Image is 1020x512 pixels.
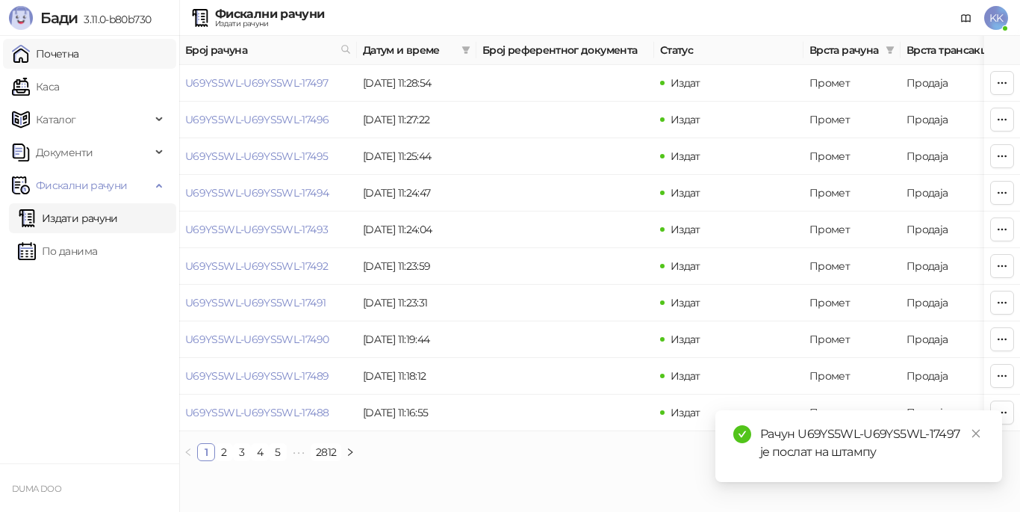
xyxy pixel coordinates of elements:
a: 2 [216,444,232,460]
span: close [971,428,981,439]
td: [DATE] 11:18:12 [357,358,476,395]
td: Промет [803,358,901,395]
span: 3.11.0-b80b730 [78,13,151,26]
th: Број рачуна [179,36,357,65]
td: U69YS5WL-U69YS5WL-17495 [179,138,357,175]
th: Врста рачуна [803,36,901,65]
a: Каса [12,72,59,102]
a: U69YS5WL-U69YS5WL-17496 [185,113,329,126]
td: [DATE] 11:23:59 [357,248,476,285]
a: 3 [234,444,250,460]
td: [DATE] 11:19:44 [357,321,476,358]
a: Документација [954,6,978,30]
li: Следећа страна [341,443,359,461]
a: U69YS5WL-U69YS5WL-17492 [185,259,328,273]
li: Претходна страна [179,443,197,461]
span: Издат [671,333,700,346]
td: [DATE] 11:24:04 [357,212,476,248]
small: DUMA DOO [12,484,61,494]
th: Број референтног документа [476,36,654,65]
span: Врста трансакције [907,42,1007,58]
a: U69YS5WL-U69YS5WL-17493 [185,223,328,236]
span: Издат [671,149,700,163]
td: U69YS5WL-U69YS5WL-17491 [179,285,357,321]
a: Почетна [12,39,79,69]
td: [DATE] 11:24:47 [357,175,476,212]
span: Издат [671,369,700,383]
a: 5 [270,444,286,460]
th: Статус [654,36,803,65]
span: filter [458,39,473,61]
span: Издат [671,113,700,126]
td: [DATE] 11:27:22 [357,102,476,138]
div: Фискални рачуни [215,8,324,20]
span: check-circle [733,425,751,443]
a: По данима [18,236,97,266]
span: Издат [671,223,700,236]
img: Logo [9,6,33,30]
span: Врста рачуна [809,42,880,58]
span: KK [984,6,1008,30]
a: 4 [252,444,268,460]
span: filter [461,46,470,55]
td: Промет [803,65,901,102]
li: 3 [233,443,251,461]
a: U69YS5WL-U69YS5WL-17494 [185,186,329,200]
td: U69YS5WL-U69YS5WL-17488 [179,395,357,431]
td: U69YS5WL-U69YS5WL-17496 [179,102,357,138]
li: 2 [215,443,233,461]
td: [DATE] 11:16:55 [357,395,476,431]
span: Издат [671,186,700,200]
span: Каталог [36,105,76,135]
span: Издат [671,259,700,273]
li: 2812 [311,443,341,461]
td: Промет [803,248,901,285]
td: U69YS5WL-U69YS5WL-17489 [179,358,357,395]
span: filter [886,46,895,55]
td: Промет [803,285,901,321]
a: U69YS5WL-U69YS5WL-17489 [185,369,329,383]
span: Издат [671,406,700,419]
a: U69YS5WL-U69YS5WL-17488 [185,406,329,419]
li: 1 [197,443,215,461]
div: Рачун U69YS5WL-U69YS5WL-17497 је послат на штампу [760,425,984,461]
span: left [184,448,193,457]
span: Фискални рачуни [36,170,127,200]
td: U69YS5WL-U69YS5WL-17492 [179,248,357,285]
td: U69YS5WL-U69YS5WL-17493 [179,212,357,248]
td: Промет [803,175,901,212]
td: Промет [803,395,901,431]
a: Издати рачуни [18,203,118,233]
td: [DATE] 11:23:31 [357,285,476,321]
td: U69YS5WL-U69YS5WL-17490 [179,321,357,358]
td: U69YS5WL-U69YS5WL-17494 [179,175,357,212]
td: [DATE] 11:28:54 [357,65,476,102]
span: Датум и време [363,42,455,58]
li: 4 [251,443,269,461]
button: right [341,443,359,461]
td: Промет [803,321,901,358]
a: U69YS5WL-U69YS5WL-17491 [185,296,326,309]
a: Close [968,425,984,442]
td: Промет [803,212,901,248]
li: 5 [269,443,287,461]
span: Бади [40,9,78,27]
li: Следећих 5 Страна [287,443,311,461]
span: Документи [36,138,93,167]
span: right [346,448,355,457]
span: Број рачуна [185,42,335,58]
a: U69YS5WL-U69YS5WL-17490 [185,333,329,346]
a: 2812 [311,444,340,460]
a: U69YS5WL-U69YS5WL-17495 [185,149,328,163]
div: Издати рачуни [215,20,324,28]
span: filter [883,39,898,61]
button: left [179,443,197,461]
a: 1 [198,444,214,460]
td: Промет [803,138,901,175]
span: ••• [287,443,311,461]
td: U69YS5WL-U69YS5WL-17497 [179,65,357,102]
td: Промет [803,102,901,138]
td: [DATE] 11:25:44 [357,138,476,175]
span: Издат [671,76,700,90]
a: U69YS5WL-U69YS5WL-17497 [185,76,328,90]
